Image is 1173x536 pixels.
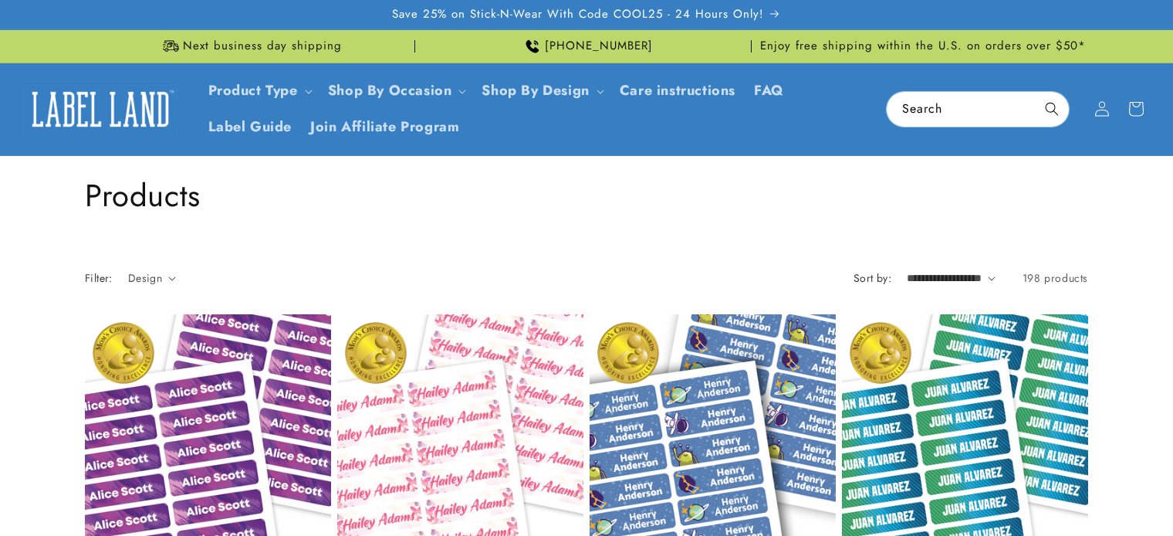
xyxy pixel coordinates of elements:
[610,73,745,109] a: Care instructions
[128,270,162,286] span: Design
[199,109,302,145] a: Label Guide
[758,30,1088,63] div: Announcement
[18,80,184,139] a: Label Land
[392,7,764,22] span: Save 25% on Stick-N-Wear With Code COOL25 - 24 Hours Only!
[745,73,793,109] a: FAQ
[620,82,735,100] span: Care instructions
[1023,270,1088,286] span: 198 products
[472,73,610,109] summary: Shop By Design
[754,82,784,100] span: FAQ
[85,30,415,63] div: Announcement
[199,73,319,109] summary: Product Type
[310,118,459,136] span: Join Affiliate Program
[85,175,1088,215] h1: Products
[128,270,176,287] summary: Design (0 selected)
[421,30,752,63] div: Announcement
[23,85,177,133] img: Label Land
[183,39,342,54] span: Next business day shipping
[545,39,653,54] span: [PHONE_NUMBER]
[1035,92,1069,126] button: Search
[85,270,113,287] h2: Filter:
[208,118,292,136] span: Label Guide
[328,82,452,100] span: Shop By Occasion
[208,80,298,100] a: Product Type
[482,80,589,100] a: Shop By Design
[319,73,473,109] summary: Shop By Occasion
[854,270,891,286] label: Sort by:
[760,39,1086,54] span: Enjoy free shipping within the U.S. on orders over $50*
[301,109,468,145] a: Join Affiliate Program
